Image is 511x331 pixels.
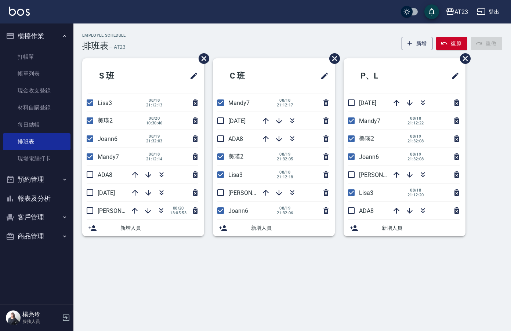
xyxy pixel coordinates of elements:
span: 修改班表的標題 [446,67,460,85]
span: 13:05:53 [170,211,186,215]
button: 復原 [436,37,467,50]
span: Mandy7 [228,99,250,106]
span: [DATE] [98,189,115,196]
h2: C 班 [219,63,286,89]
a: 打帳單 [3,48,70,65]
span: 21:12:14 [146,157,163,161]
span: 21:12:17 [277,103,293,108]
span: 08/18 [146,152,163,157]
h2: S 班 [88,63,155,89]
span: 08/18 [277,98,293,103]
a: 排班表 [3,133,70,150]
span: 08/19 [407,134,424,139]
span: [PERSON_NAME]19 [98,207,148,214]
span: 21:12:13 [146,103,163,108]
button: 商品管理 [3,227,70,246]
img: Person [6,310,21,325]
h3: 排班表 [82,41,109,51]
span: ADA8 [228,135,243,142]
span: 刪除班表 [454,48,472,69]
span: 21:32:08 [407,139,424,143]
span: Joann6 [98,135,117,142]
span: [DATE] [359,99,376,106]
span: 08/20 [170,206,186,211]
span: 刪除班表 [193,48,210,69]
span: 美瑛2 [359,135,374,142]
span: Mandy7 [359,117,380,124]
span: Lisa3 [359,189,373,196]
span: ADA8 [98,171,112,178]
span: 刪除班表 [324,48,341,69]
a: 帳單列表 [3,65,70,82]
span: ADA8 [359,207,374,214]
span: 08/18 [407,188,424,193]
button: save [424,4,439,19]
div: AT23 [454,7,468,17]
span: 10:30:46 [146,121,163,126]
button: AT23 [443,4,471,19]
div: 新增人員 [213,220,335,236]
span: 08/20 [146,116,163,121]
div: 新增人員 [344,220,465,236]
a: 材料自購登錄 [3,99,70,116]
span: Joann6 [228,207,248,214]
img: Logo [9,7,30,16]
span: 08/18 [146,98,163,103]
span: Lisa3 [98,99,112,106]
a: 現場電腦打卡 [3,150,70,167]
span: 新增人員 [251,224,329,232]
span: 21:32:03 [146,139,163,143]
span: Joann6 [359,153,379,160]
span: Lisa3 [228,171,243,178]
button: 櫃檯作業 [3,26,70,46]
button: 新增 [402,37,433,50]
span: 08/19 [146,134,163,139]
span: 美瑛2 [228,153,243,160]
span: 21:32:06 [277,211,293,215]
div: 新增人員 [82,220,204,236]
h5: 楊亮玲 [22,311,60,318]
button: 預約管理 [3,170,70,189]
span: 08/19 [407,152,424,157]
h2: Employee Schedule [82,33,126,38]
a: 現金收支登錄 [3,82,70,99]
h2: P、L [349,63,418,89]
button: 登出 [474,5,502,19]
button: 報表及分析 [3,189,70,208]
span: Mandy7 [98,153,119,160]
span: [PERSON_NAME]19 [359,171,410,178]
span: 21:32:08 [407,157,424,161]
a: 每日結帳 [3,116,70,133]
span: 21:12:20 [407,193,424,197]
span: 08/19 [277,206,293,211]
span: 21:12:18 [277,175,293,179]
span: 21:12:22 [407,121,424,126]
span: [PERSON_NAME]19 [228,189,279,196]
span: 08/19 [277,152,293,157]
span: 修改班表的標題 [185,67,198,85]
span: 21:32:05 [277,157,293,161]
span: 新增人員 [120,224,198,232]
span: 修改班表的標題 [316,67,329,85]
button: 客戶管理 [3,208,70,227]
span: 08/18 [277,170,293,175]
span: 新增人員 [382,224,460,232]
p: 服務人員 [22,318,60,325]
span: 08/18 [407,116,424,121]
span: [DATE] [228,117,246,124]
h6: — AT23 [109,43,126,51]
span: 美瑛2 [98,117,113,124]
